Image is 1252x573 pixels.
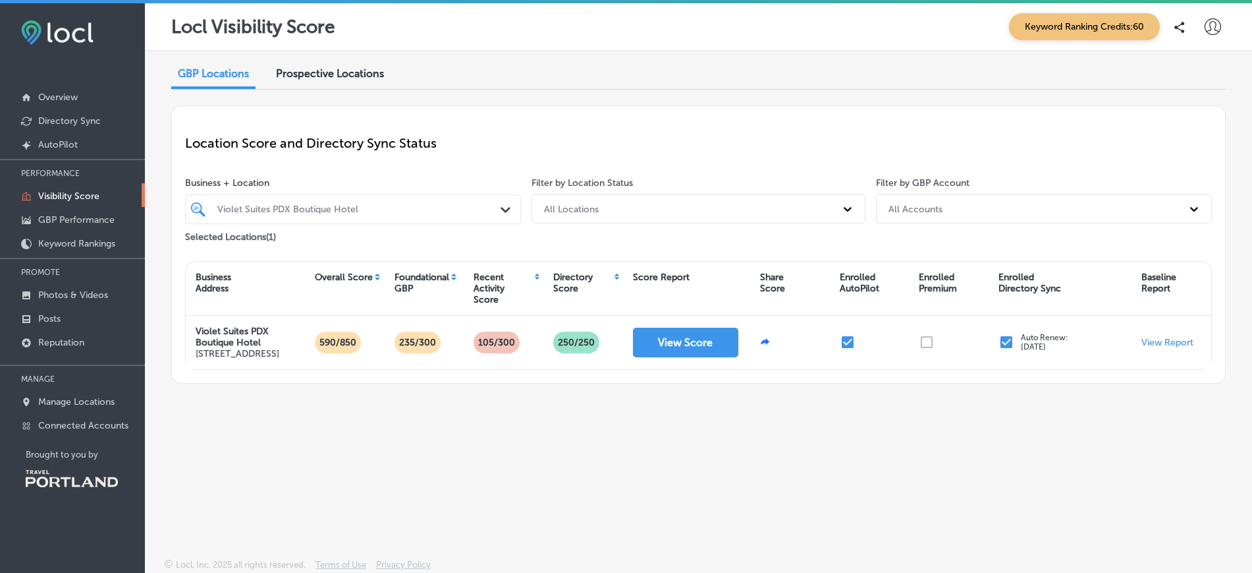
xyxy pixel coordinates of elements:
p: Locl, Inc. 2025 all rights reserved. [176,560,306,570]
div: Enrolled Premium [919,272,957,294]
div: Baseline Report [1141,272,1176,294]
div: Overall Score [315,272,373,283]
p: 105/300 [473,332,520,353]
div: Score Report [633,272,690,283]
p: Directory Sync [38,115,101,127]
p: Reputation [38,337,84,348]
div: Share Score [760,272,785,294]
div: All Locations [544,203,599,214]
span: Keyword Ranking Credits: 60 [1009,13,1160,40]
p: Visibility Score [38,191,99,202]
p: GBP Performance [38,214,115,226]
label: Filter by GBP Account [876,177,969,189]
p: Posts [38,313,61,324]
p: Manage Locations [38,396,115,407]
div: Foundational GBP [395,272,449,294]
strong: Violet Suites PDX Boutique Hotel [196,326,269,348]
p: Brought to you by [26,450,145,460]
span: Prospective Locations [276,67,384,80]
p: AutoPilot [38,139,78,150]
p: 250 /250 [553,332,600,353]
div: Business Address [196,272,231,294]
p: Keyword Rankings [38,238,115,249]
div: Enrolled Directory Sync [998,272,1061,294]
div: Directory Score [553,272,612,294]
p: Selected Locations ( 1 ) [185,226,276,243]
div: Recent Activity Score [474,272,532,305]
p: Connected Accounts [38,420,128,431]
img: Travel Portland [26,470,118,487]
label: Filter by Location Status [531,177,633,189]
p: [STREET_ADDRESS] [196,348,295,359]
span: GBP Locations [178,67,249,80]
div: Enrolled AutoPilot [840,272,879,294]
button: View Score [633,328,738,357]
div: Violet Suites PDX Boutique Hotel [217,204,502,215]
a: View Report [1141,337,1193,348]
img: fda3e92497d09a02dc62c9cd864e3231.png [21,20,94,45]
p: Auto Renew: [DATE] [1021,333,1068,351]
p: 590/850 [314,332,362,353]
p: 235/300 [394,332,441,353]
span: Business + Location [185,177,521,189]
p: Location Score and Directory Sync Status [185,135,1212,151]
p: Photos & Videos [38,289,108,301]
div: All Accounts [888,203,942,214]
p: Overview [38,92,78,103]
p: Locl Visibility Score [171,16,335,38]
